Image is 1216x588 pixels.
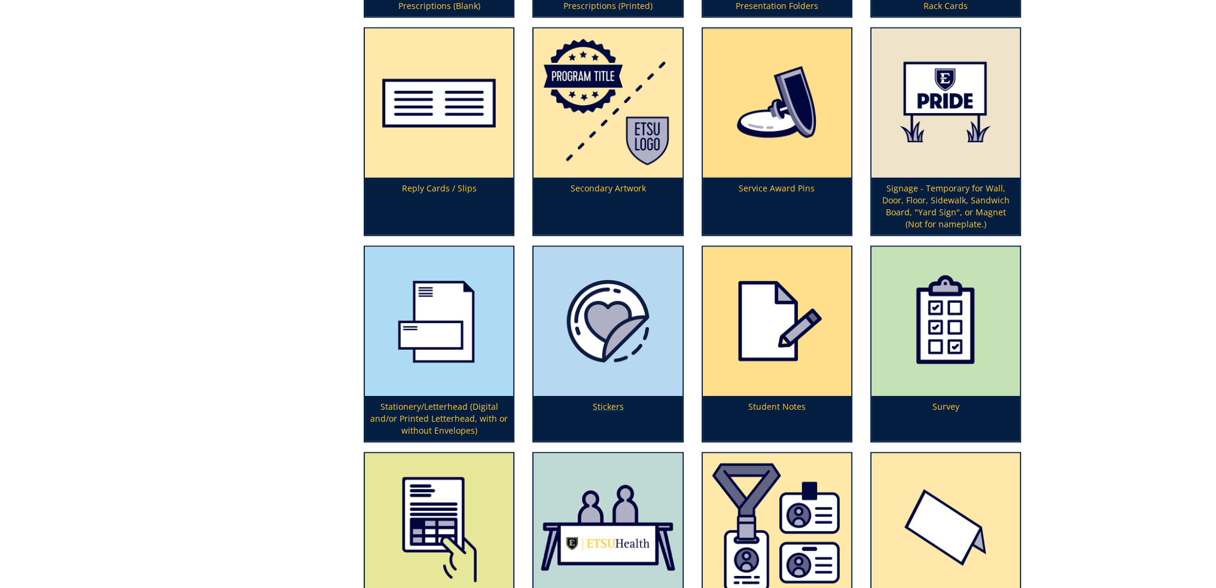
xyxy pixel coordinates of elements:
[534,178,682,235] p: Secondary Artwork
[534,247,682,441] a: Stickers
[871,29,1020,235] a: Signage - Temporary for Wall, Door, Floor, Sidewalk, Sandwich Board, "Yard Sign", or Magnet (Not ...
[534,396,682,441] p: Stickers
[871,396,1020,441] p: Survey
[703,396,851,441] p: Student Notes
[365,247,513,441] a: Stationery/Letterhead (Digital and/or Printed Letterhead, with or without Envelopes)
[703,29,851,235] a: Service Award Pins
[365,178,513,235] p: Reply Cards / Slips
[871,247,1020,441] a: Survey
[871,247,1020,396] img: survey-5a663e616090e9.10927894.png
[365,29,513,235] a: Reply Cards / Slips
[703,247,851,396] img: handouts-syllabi-5a8adde18eab49.80887865.png
[534,29,682,235] a: Secondary Artwork
[365,29,513,178] img: reply-cards-598393db32d673.34949246.png
[703,178,851,235] p: Service Award Pins
[534,247,682,396] img: certificateseal-604bc8dddce728.49481014.png
[703,29,851,178] img: lapelpin2-5a4e838fd9dad7.57470525.png
[534,29,682,178] img: logo-development-5a32a3cdb5ef66.16397152.png
[365,396,513,441] p: Stationery/Letterhead (Digital and/or Printed Letterhead, with or without Envelopes)
[703,247,851,441] a: Student Notes
[365,247,513,396] img: letterhead-5949259c4d0423.28022678.png
[871,29,1020,178] img: signage--temporary-59a74a8170e074.78038680.png
[871,178,1020,235] p: Signage - Temporary for Wall, Door, Floor, Sidewalk, Sandwich Board, "Yard Sign", or Magnet (Not ...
